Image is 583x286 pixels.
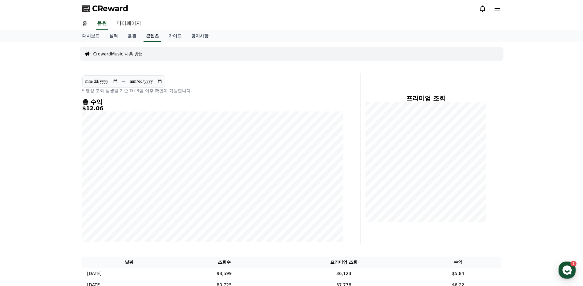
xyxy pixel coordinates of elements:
a: 실적 [104,30,123,42]
span: 홈 [19,203,23,208]
a: CrewardMusic 사용 방법 [93,51,143,57]
p: * 영상 조회 발생일 기준 D+3일 이후 확인이 가능합니다. [82,88,343,94]
a: 1대화 [40,194,79,209]
th: 프리미엄 조회 [272,257,415,268]
h4: 프리미엄 조회 [365,95,486,102]
td: 93,599 [176,268,272,279]
a: 가이드 [164,30,186,42]
h5: $12.06 [82,105,343,111]
p: ~ [122,78,126,85]
span: 1 [62,194,64,199]
a: 설정 [79,194,118,209]
span: 설정 [95,203,102,208]
a: 홈 [77,17,92,30]
h4: 총 수익 [82,99,343,105]
a: 마이페이지 [112,17,146,30]
td: $5.84 [415,268,501,279]
a: 음원 [96,17,108,30]
th: 수익 [415,257,501,268]
a: 홈 [2,194,40,209]
a: CReward [82,4,128,13]
a: 대시보드 [77,30,104,42]
span: CReward [92,4,128,13]
span: 대화 [56,204,63,209]
a: 음원 [123,30,141,42]
a: 공지사항 [186,30,213,42]
th: 날짜 [82,257,176,268]
p: [DATE] [87,270,102,277]
td: 36,123 [272,268,415,279]
th: 조회수 [176,257,272,268]
a: 콘텐츠 [144,30,161,42]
